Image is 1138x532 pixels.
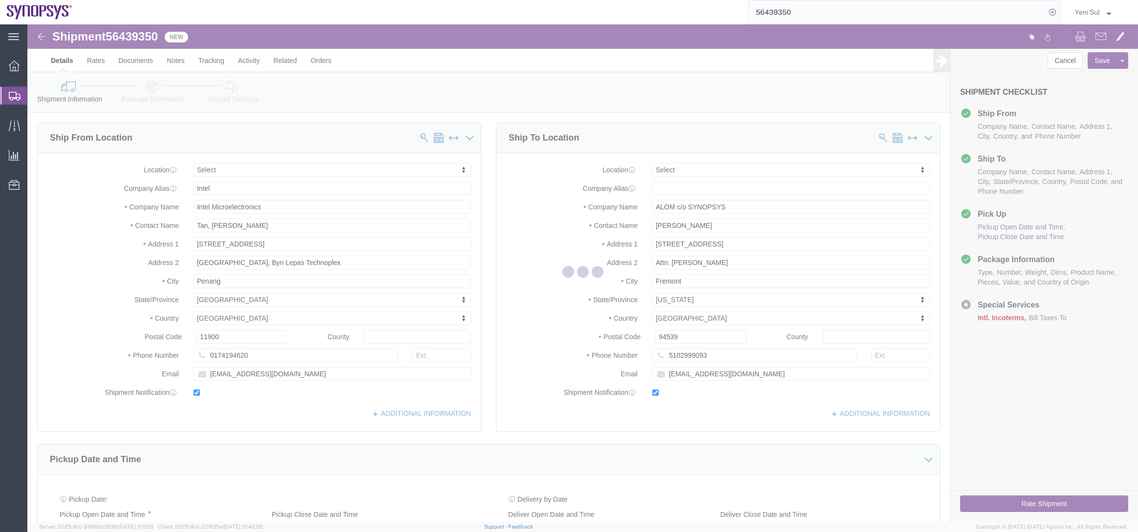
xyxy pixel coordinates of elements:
img: logo [7,5,72,20]
span: Copyright © [DATE]-[DATE] Agistix Inc., All Rights Reserved [976,523,1126,531]
input: Search for shipment number, reference number [749,0,1046,24]
a: Feedback [508,524,533,530]
span: Server: 2025.16.0-91816dc9296 [39,524,153,530]
span: [DATE] 11:11:28 [118,524,153,530]
span: Yeni Sul [1075,7,1100,18]
button: Yeni Sul [1074,6,1124,18]
span: Client: 2025.16.0-22162be [158,524,263,530]
span: [DATE] 10:42:52 [223,524,263,530]
a: Support [484,524,509,530]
